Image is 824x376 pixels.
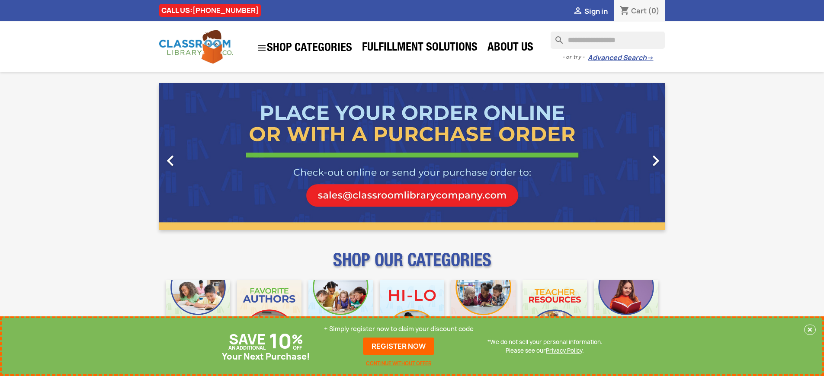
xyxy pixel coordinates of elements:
[380,280,444,344] img: CLC_HiLo_Mobile.jpg
[562,53,588,61] span: - or try -
[451,280,516,344] img: CLC_Fiction_Nonfiction_Mobile.jpg
[588,54,653,62] a: Advanced Search→
[256,43,267,53] i: 
[160,150,181,172] i: 
[573,6,583,17] i: 
[645,150,667,172] i: 
[523,280,587,344] img: CLC_Teacher_Resources_Mobile.jpg
[159,83,235,230] a: Previous
[551,32,665,49] input: Search
[159,30,233,64] img: Classroom Library Company
[648,6,660,16] span: (0)
[573,6,608,16] a:  Sign in
[159,83,665,230] ul: Carousel container
[483,40,538,57] a: About Us
[584,6,608,16] span: Sign in
[159,258,665,273] p: SHOP OUR CATEGORIES
[358,40,482,57] a: Fulfillment Solutions
[551,32,561,42] i: search
[308,280,373,344] img: CLC_Phonics_And_Decodables_Mobile.jpg
[166,280,231,344] img: CLC_Bulk_Mobile.jpg
[647,54,653,62] span: →
[594,280,658,344] img: CLC_Dyslexia_Mobile.jpg
[619,6,630,16] i: shopping_cart
[192,6,259,15] a: [PHONE_NUMBER]
[237,280,301,344] img: CLC_Favorite_Authors_Mobile.jpg
[631,6,647,16] span: Cart
[159,4,261,17] div: CALL US:
[252,38,356,57] a: SHOP CATEGORIES
[589,83,665,230] a: Next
